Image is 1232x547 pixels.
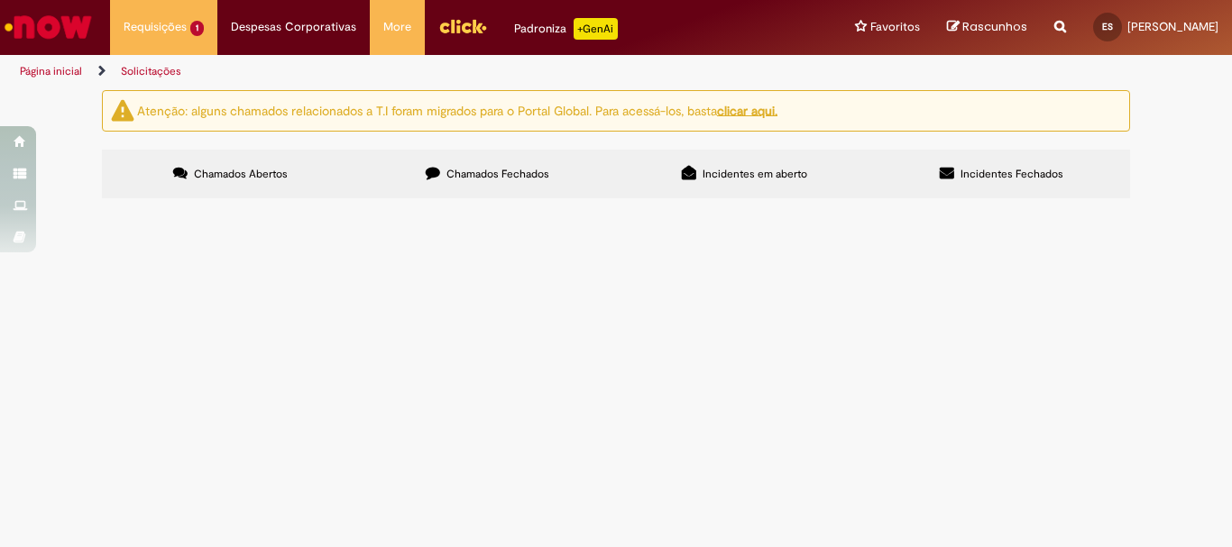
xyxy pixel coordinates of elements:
img: click_logo_yellow_360x200.png [438,13,487,40]
span: More [383,18,411,36]
img: ServiceNow [2,9,95,45]
ul: Trilhas de página [14,55,808,88]
span: 1 [190,21,204,36]
span: Despesas Corporativas [231,18,356,36]
a: Rascunhos [947,19,1027,36]
a: Página inicial [20,64,82,78]
span: [PERSON_NAME] [1127,19,1218,34]
span: Incidentes em aberto [703,167,807,181]
span: Rascunhos [962,18,1027,35]
span: Chamados Fechados [446,167,549,181]
span: Incidentes Fechados [961,167,1063,181]
a: clicar aqui. [717,102,777,118]
span: Requisições [124,18,187,36]
div: Padroniza [514,18,618,40]
p: +GenAi [574,18,618,40]
span: Favoritos [870,18,920,36]
span: ES [1102,21,1113,32]
a: Solicitações [121,64,181,78]
ng-bind-html: Atenção: alguns chamados relacionados a T.I foram migrados para o Portal Global. Para acessá-los,... [137,102,777,118]
span: Chamados Abertos [194,167,288,181]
